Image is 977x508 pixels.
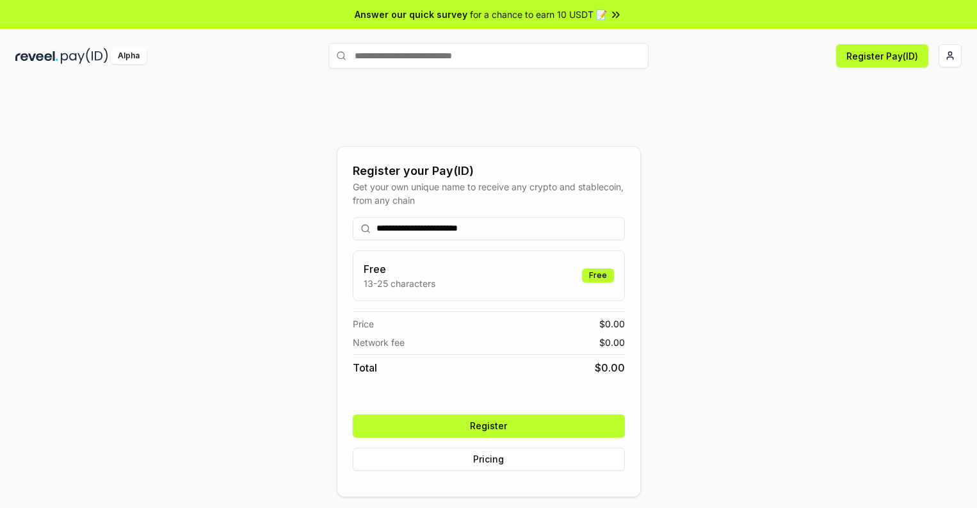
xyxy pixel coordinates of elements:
[353,180,625,207] div: Get your own unique name to receive any crypto and stablecoin, from any chain
[353,317,374,331] span: Price
[353,162,625,180] div: Register your Pay(ID)
[353,448,625,471] button: Pricing
[582,268,614,283] div: Free
[61,48,108,64] img: pay_id
[353,336,405,349] span: Network fee
[111,48,147,64] div: Alpha
[364,261,435,277] h3: Free
[595,360,625,375] span: $ 0.00
[15,48,58,64] img: reveel_dark
[353,414,625,438] button: Register
[599,336,625,349] span: $ 0.00
[355,8,467,21] span: Answer our quick survey
[599,317,625,331] span: $ 0.00
[470,8,607,21] span: for a chance to earn 10 USDT 📝
[353,360,377,375] span: Total
[364,277,435,290] p: 13-25 characters
[836,44,928,67] button: Register Pay(ID)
